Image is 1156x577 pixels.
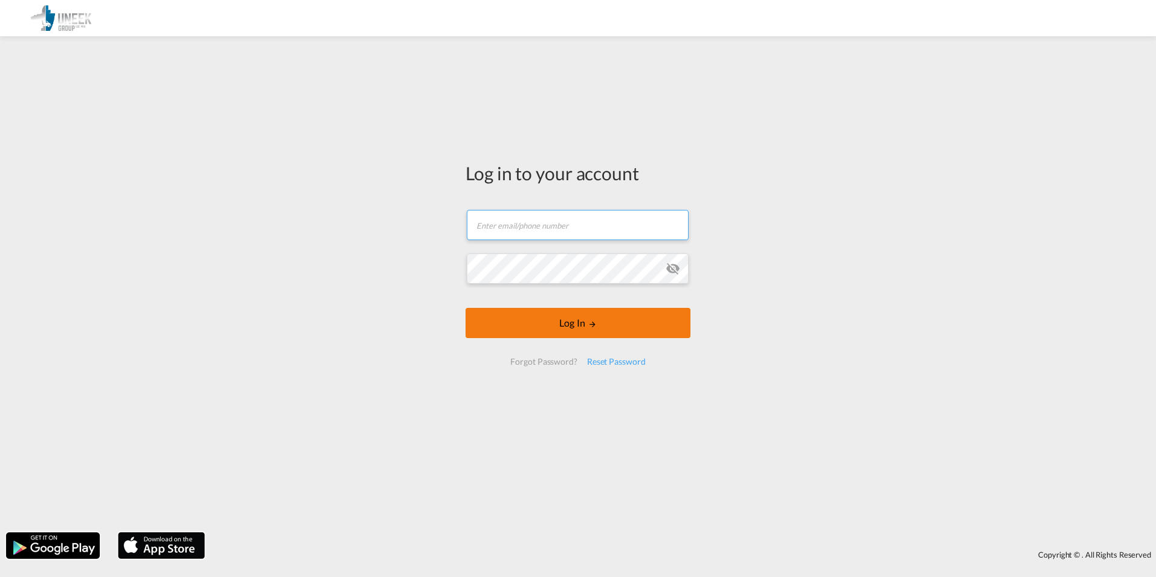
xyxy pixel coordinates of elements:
img: google.png [5,531,101,560]
div: Reset Password [582,351,651,373]
input: Enter email/phone number [467,210,689,240]
div: Copyright © . All Rights Reserved [211,544,1156,565]
img: d96120a0acfa11edb9087d597448d221.png [18,5,100,32]
img: apple.png [117,531,206,560]
button: LOGIN [466,308,690,338]
div: Log in to your account [466,160,690,186]
md-icon: icon-eye-off [666,261,680,276]
div: Forgot Password? [505,351,582,373]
